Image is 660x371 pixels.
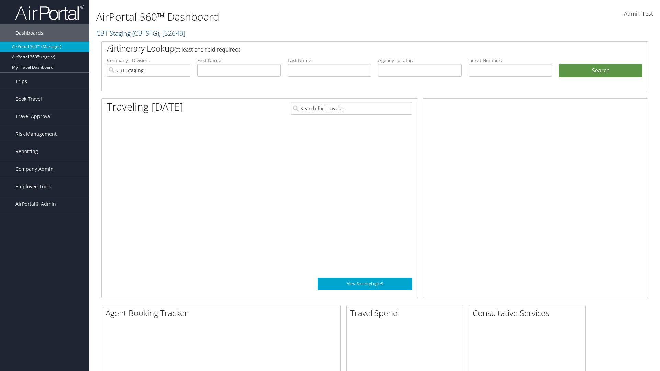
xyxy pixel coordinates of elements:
label: Agency Locator: [378,57,462,64]
span: Book Travel [15,90,42,108]
h2: Agent Booking Tracker [106,307,340,319]
span: , [ 32649 ] [159,29,185,38]
h2: Consultative Services [473,307,585,319]
h1: Traveling [DATE] [107,100,183,114]
label: First Name: [197,57,281,64]
span: AirPortal® Admin [15,195,56,213]
button: Search [559,64,642,78]
a: Admin Test [624,3,653,25]
span: Reporting [15,143,38,160]
h2: Travel Spend [350,307,463,319]
span: Trips [15,73,27,90]
label: Last Name: [288,57,371,64]
h1: AirPortal 360™ Dashboard [96,10,467,24]
span: Admin Test [624,10,653,18]
label: Ticket Number: [469,57,552,64]
span: Company Admin [15,160,54,178]
input: Search for Traveler [291,102,412,115]
h2: Airtinerary Lookup [107,43,597,54]
label: Company - Division: [107,57,190,64]
span: Dashboards [15,24,43,42]
span: Employee Tools [15,178,51,195]
img: airportal-logo.png [15,4,84,21]
a: View SecurityLogic® [318,278,412,290]
span: Risk Management [15,125,57,143]
span: Travel Approval [15,108,52,125]
span: (at least one field required) [174,46,240,53]
span: ( CBTSTG ) [132,29,159,38]
a: CBT Staging [96,29,185,38]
